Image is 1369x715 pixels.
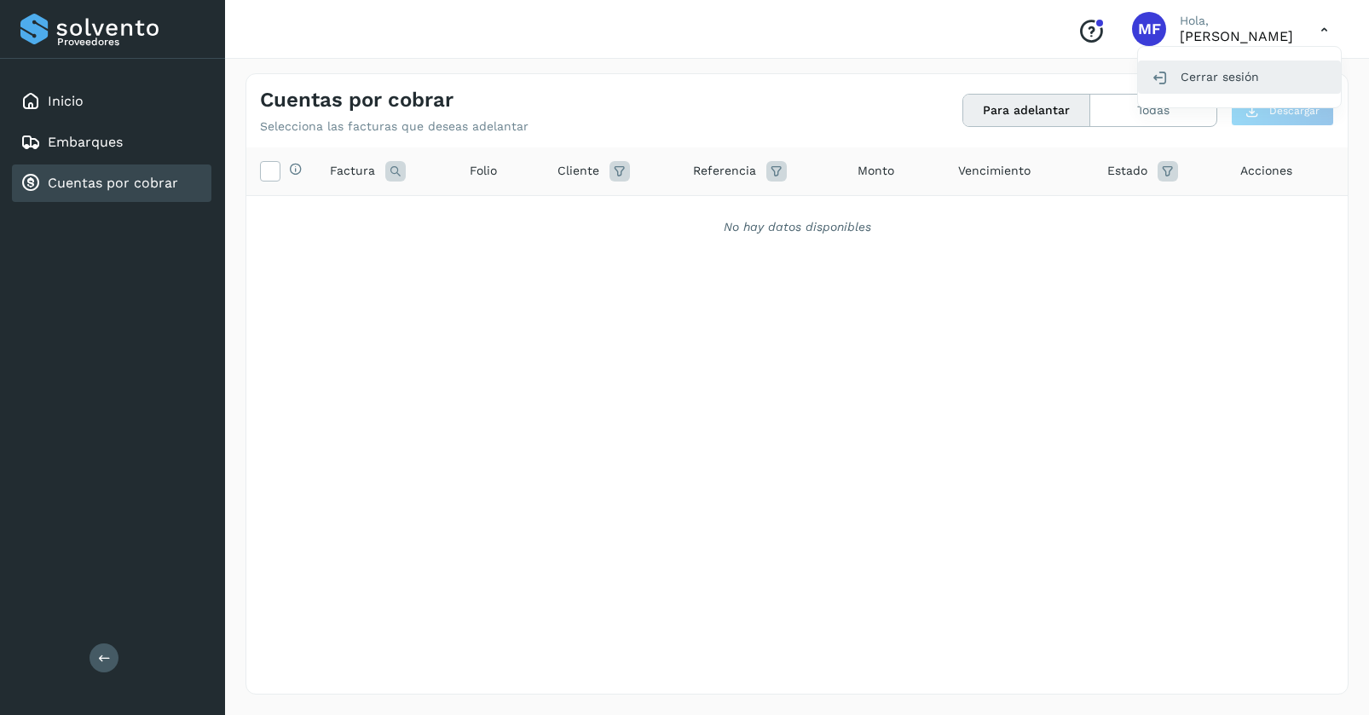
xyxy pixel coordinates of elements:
a: Cuentas por cobrar [48,175,178,191]
div: Cuentas por cobrar [12,164,211,202]
a: Embarques [48,134,123,150]
div: Embarques [12,124,211,161]
div: Inicio [12,83,211,120]
p: Proveedores [57,36,205,48]
div: Cerrar sesión [1138,61,1341,93]
a: Inicio [48,93,84,109]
